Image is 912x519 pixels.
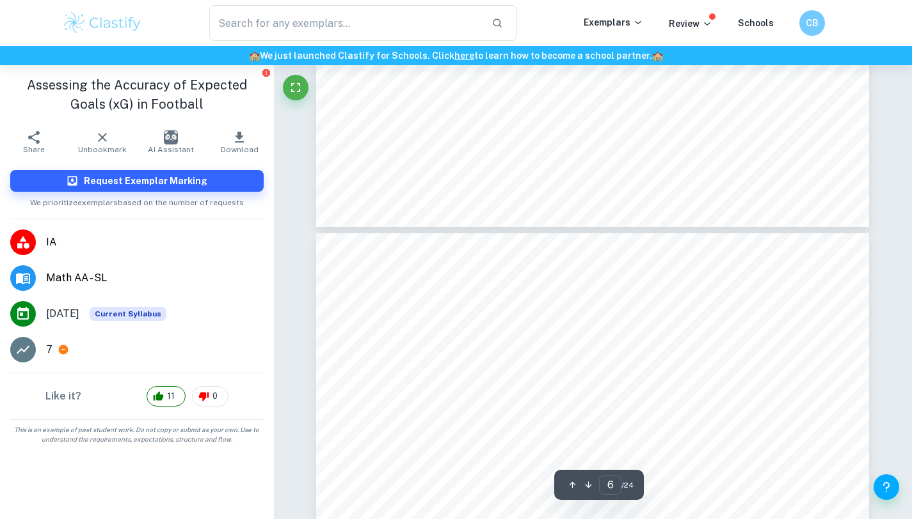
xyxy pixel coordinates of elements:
span: 🏫 [249,50,260,61]
span: Tottenham Hotspurs [437,426,525,436]
span: [GEOGRAPHIC_DATA] [437,412,536,422]
span: 75.82 [628,412,652,422]
span: 83 [738,358,748,368]
button: Unbookmark [68,124,137,160]
span: Brentford [437,466,478,476]
span: Arsenal [437,345,469,355]
span: Total xG [601,300,636,311]
img: Clastify logo [62,10,143,36]
span: Share [23,145,45,154]
span: [GEOGRAPHIC_DATA] [437,358,534,368]
span: 80 [738,318,748,328]
span: [GEOGRAPHIC_DATA] [437,372,534,382]
p: 7 [46,342,52,357]
span: 85 [738,399,748,409]
img: AI Assistant [164,130,178,144]
span: Bournemouth [437,480,497,490]
h6: We just launched Clastify for Schools. Click to learn how to become a school partner. [3,49,909,63]
span: Real [GEOGRAPHIC_DATA] [437,399,559,409]
span: [GEOGRAPHIC_DATA] [437,331,536,341]
button: Report issue [262,68,271,77]
button: Fullscreen [283,75,308,100]
span: 52 [738,480,748,490]
span: 3 [798,171,804,182]
span: 50 [738,493,748,504]
span: Current Syllabus [90,307,166,321]
span: 83.98 [628,358,652,368]
button: Help and Feedback [874,474,899,500]
input: Search for any exemplars... [209,5,482,41]
span: We prioritize exemplars based on the number of requests [30,192,244,208]
span: 11 [160,390,182,403]
span: 67.52 [628,439,652,449]
span: Math AA - SL [46,270,264,286]
span: 93.32 [628,318,652,328]
span: / 24 [621,479,634,491]
span: 84.51 [628,345,652,355]
div: This exemplar is based on the current syllabus. Feel free to refer to it for inspiration/ideas wh... [90,307,166,321]
a: here [454,50,474,61]
span: Unbookmark [78,145,127,154]
span: 94 [738,331,748,341]
span: Manchester United [437,507,518,517]
span: Total goals scored [655,300,732,311]
span: [GEOGRAPHIC_DATA] [437,318,537,328]
span: 0 [205,390,225,403]
span: Aston Villa [437,439,481,449]
span: This is an example of past student work. Do not copy or submit as your own. Use to understand the... [5,425,269,444]
span: 54 [738,466,748,476]
span: Download [221,145,259,154]
span: 76 [738,385,748,396]
a: Schools [738,18,774,28]
h6: CB [804,16,819,30]
span: 65.17 [628,466,652,476]
button: Download [205,124,274,160]
span: Premier League & La Liga teams [437,300,574,311]
span: [DATE] [46,306,79,321]
button: CB [799,10,825,36]
span: 66.71 [628,453,652,463]
span: [GEOGRAPHIC_DATA] [437,493,538,504]
p: Review [669,17,712,31]
button: AI Assistant [137,124,205,160]
button: Request Exemplar Marking [10,170,264,192]
h6: Request Exemplar Marking [84,174,207,188]
span: 🏫 [652,50,663,61]
span: 76 [738,372,748,382]
span: 84 [738,412,748,422]
h1: Assessing the Accuracy of Expected Goals (xG) in Football [10,75,264,114]
span: 57 [738,507,748,517]
span: 61.13 [628,507,652,517]
span: 87.07 [628,331,652,341]
span: Atletico Madrid [437,453,502,463]
span: 72 [738,439,748,449]
p: Exemplars [584,15,643,29]
div: 11 [147,386,186,407]
span: 81.71 [628,372,652,382]
span: 73.15 [628,426,652,436]
h6: Like it? [45,389,81,404]
div: 0 [192,386,228,407]
span: 86 [738,345,748,355]
span: 68 [738,453,748,463]
span: Chelsea [437,385,470,396]
span: 69 [738,426,748,436]
span: 63.67 [628,480,652,490]
span: AI Assistant [148,145,194,154]
span: 76.06 [628,399,652,409]
span: 80.18 [628,385,652,396]
span: IA [46,235,264,250]
span: 63.05 [628,493,652,504]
